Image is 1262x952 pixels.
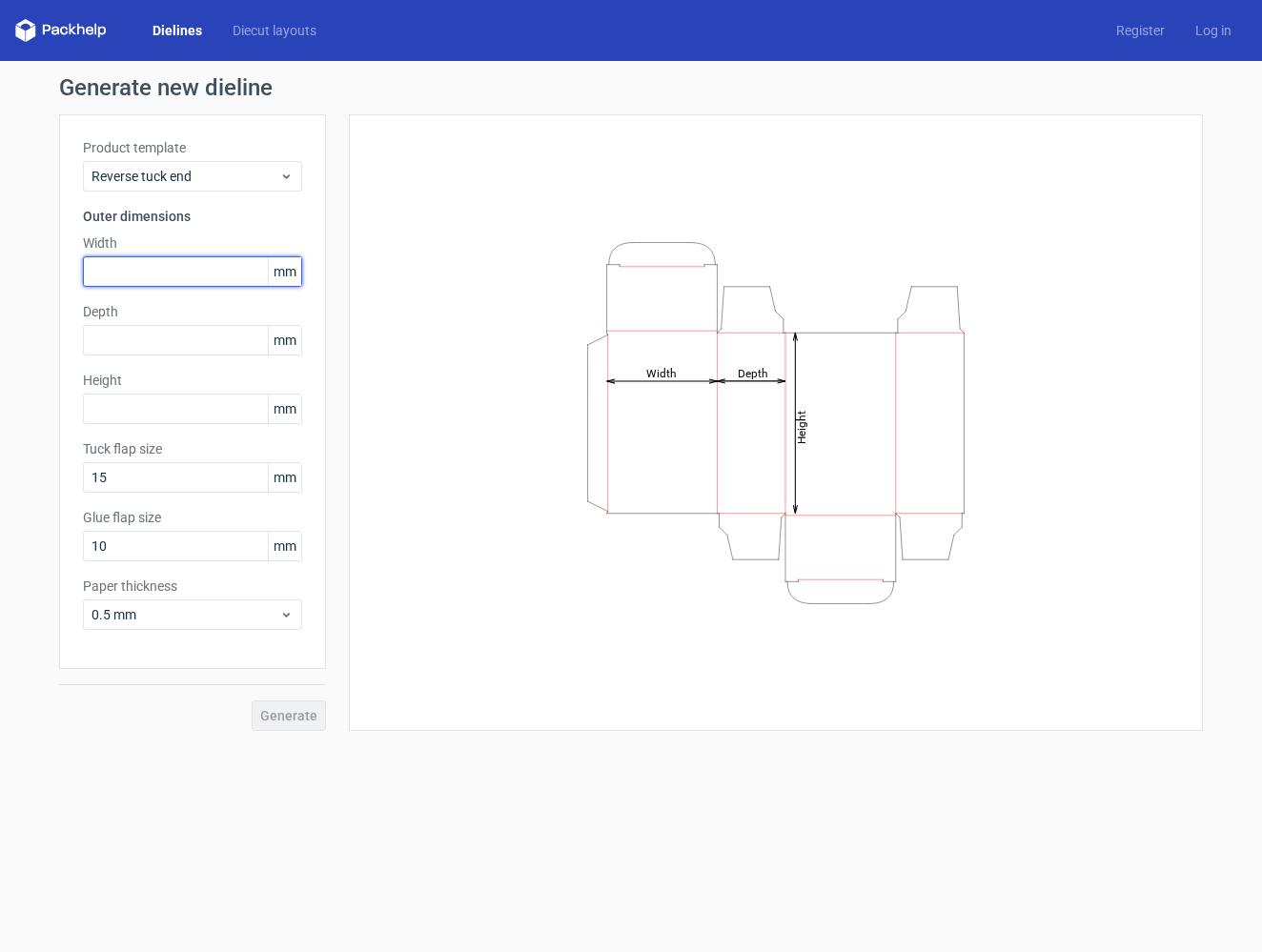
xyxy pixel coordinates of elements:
label: Glue flap size [83,508,302,527]
h3: Outer dimensions [83,207,302,226]
a: Diecut layouts [217,21,332,40]
h1: Generate new dieline [59,76,1203,99]
span: 0.5 mm [92,605,279,624]
label: Height [83,371,302,390]
span: mm [268,463,301,492]
span: mm [268,257,301,286]
tspan: Height [795,410,808,443]
a: Dielines [137,21,217,40]
label: Depth [83,302,302,321]
label: Paper thickness [83,577,302,596]
span: Reverse tuck end [92,167,279,186]
span: mm [268,395,301,423]
label: Product template [83,138,302,157]
span: mm [268,532,301,560]
span: mm [268,326,301,354]
label: Tuck flap size [83,439,302,458]
tspan: Width [646,366,677,379]
tspan: Depth [738,366,768,379]
label: Width [83,233,302,253]
a: Register [1101,21,1180,40]
a: Log in [1180,21,1247,40]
